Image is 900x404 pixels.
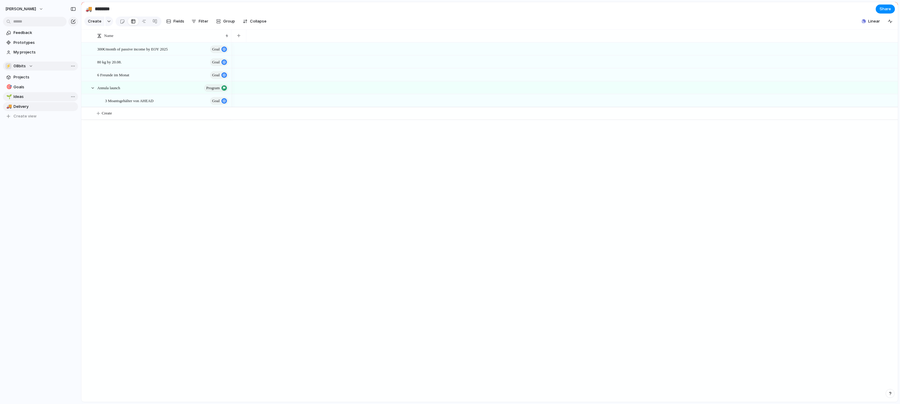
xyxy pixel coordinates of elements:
button: [PERSON_NAME] [3,4,47,14]
button: Create [84,17,104,26]
button: Fields [164,17,187,26]
span: Filter [199,18,208,24]
span: My projects [14,49,76,55]
span: 08bits [14,63,26,69]
span: Group [223,18,235,24]
div: 🚚 [6,103,11,110]
span: Linear [868,18,880,24]
span: Delivery [14,104,76,110]
span: Create view [14,113,37,119]
span: 3 Moantsgehälter von AHEAD [105,97,153,104]
button: Create view [3,112,78,121]
button: Linear [859,17,882,26]
div: 🚚 [86,5,92,13]
button: 🚚 [5,104,11,110]
div: 🎯 [6,84,11,90]
span: Name [104,33,113,39]
span: Feedback [14,30,76,36]
span: Program [206,84,220,92]
button: 🌱 [5,94,11,100]
button: Goal [210,58,228,66]
span: Goal [212,71,220,79]
button: Share [876,5,895,14]
span: Collapse [250,18,266,24]
span: 80 kg by 20.08. [97,58,122,65]
button: 🚚 [84,4,94,14]
button: Program [204,84,228,92]
span: Prototypes [14,40,76,46]
div: 🌱 [6,93,11,100]
a: My projects [3,48,78,57]
span: Goal [212,97,220,105]
button: 🎯 [5,84,11,90]
span: Fields [173,18,184,24]
a: 🎯Goals [3,83,78,92]
span: Projects [14,74,76,80]
button: Goal [210,45,228,53]
span: Create [88,18,101,24]
span: 6 Freunde im Monat [97,71,129,78]
button: Goal [210,71,228,79]
span: 300€/month of passive income by EOY 2025 [97,45,168,52]
button: Collapse [240,17,269,26]
span: Ideas [14,94,76,100]
div: ⚡ [5,63,11,69]
a: Prototypes [3,38,78,47]
a: Feedback [3,28,78,37]
button: Goal [210,97,228,105]
a: 🌱Ideas [3,92,78,101]
button: Filter [189,17,211,26]
span: Annula launch [97,84,120,91]
button: Group [213,17,238,26]
span: Share [880,6,891,12]
span: Create [102,110,112,116]
span: Goal [212,58,220,66]
a: Projects [3,73,78,82]
a: 🚚Delivery [3,102,78,111]
span: Goal [212,45,220,53]
span: [PERSON_NAME] [5,6,36,12]
button: ⚡08bits [3,62,78,71]
span: Goals [14,84,76,90]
